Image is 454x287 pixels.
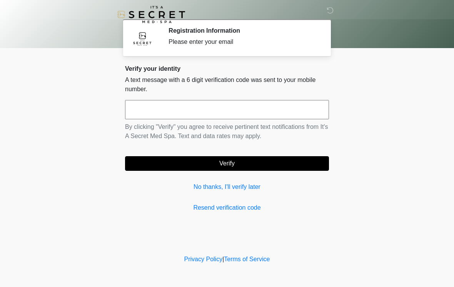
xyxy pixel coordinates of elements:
a: Resend verification code [125,203,329,212]
a: Privacy Policy [184,256,223,262]
img: Agent Avatar [131,27,154,50]
a: | [222,256,224,262]
p: A text message with a 6 digit verification code was sent to your mobile number. [125,75,329,94]
img: It's A Secret Med Spa Logo [117,6,185,23]
a: No thanks, I'll verify later [125,182,329,192]
button: Verify [125,156,329,171]
a: Terms of Service [224,256,270,262]
h2: Verify your identity [125,65,329,72]
p: By clicking "Verify" you agree to receive pertinent text notifications from It's A Secret Med Spa... [125,122,329,141]
h2: Registration Information [169,27,317,34]
div: Please enter your email [169,37,317,47]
